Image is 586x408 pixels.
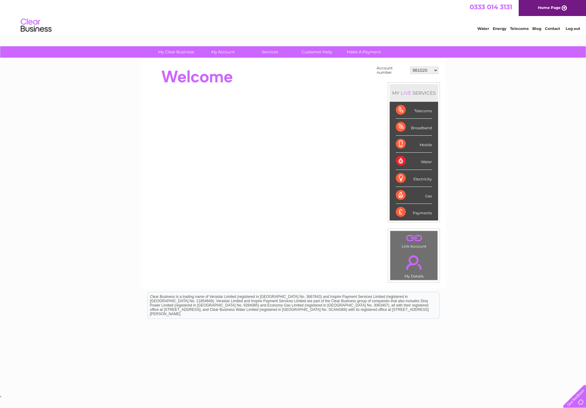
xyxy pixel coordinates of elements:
[151,46,202,58] a: My Clear Business
[396,102,432,119] div: Telecoms
[470,3,512,11] a: 0333 014 3131
[375,64,409,76] td: Account number
[390,231,438,250] td: Link Account
[396,136,432,153] div: Mobile
[400,90,412,96] div: LIVE
[396,187,432,204] div: Gas
[510,26,529,31] a: Telecoms
[198,46,249,58] a: My Account
[291,46,342,58] a: Customer Help
[396,204,432,220] div: Payments
[477,26,489,31] a: Water
[20,16,52,35] img: logo.png
[566,26,580,31] a: Log out
[396,170,432,187] div: Electricity
[396,119,432,136] div: Broadband
[396,153,432,170] div: Water
[545,26,560,31] a: Contact
[338,46,389,58] a: Make A Payment
[148,3,439,30] div: Clear Business is a trading name of Verastar Limited (registered in [GEOGRAPHIC_DATA] No. 3667643...
[390,250,438,280] td: My Details
[532,26,541,31] a: Blog
[493,26,506,31] a: Energy
[392,233,436,243] a: .
[392,252,436,273] a: .
[245,46,295,58] a: Services
[390,84,438,102] div: MY SERVICES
